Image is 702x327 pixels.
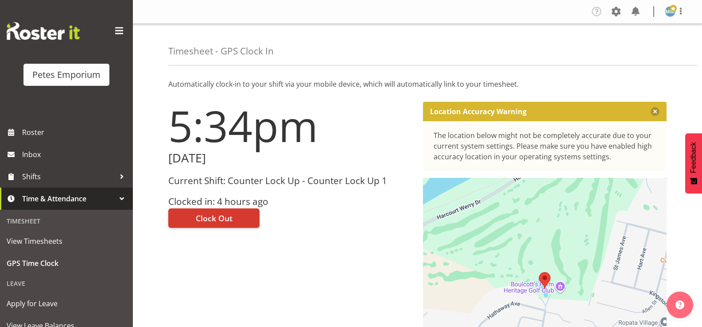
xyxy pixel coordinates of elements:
[22,148,128,161] span: Inbox
[434,130,656,162] div: The location below might not be completely accurate due to your current system settings. Please m...
[168,151,412,165] h2: [DATE]
[22,170,115,183] span: Shifts
[7,22,80,40] img: Rosterit website logo
[22,126,128,139] span: Roster
[2,252,131,274] a: GPS Time Clock
[685,133,702,193] button: Feedback - Show survey
[7,235,126,248] span: View Timesheets
[651,107,659,116] button: Close message
[168,176,412,186] h3: Current Shift: Counter Lock Up - Counter Lock Up 1
[665,6,675,17] img: mandy-mosley3858.jpg
[168,196,412,207] h3: Clocked in: 4 hours ago
[2,212,131,230] div: Timesheet
[675,300,684,309] img: help-xxl-2.png
[430,107,527,116] p: Location Accuracy Warning
[2,292,131,315] a: Apply for Leave
[690,142,698,173] span: Feedback
[2,230,131,252] a: View Timesheets
[168,79,667,89] p: Automatically clock-in to your shift via your mobile device, which will automatically link to you...
[22,192,115,205] span: Time & Attendance
[168,102,412,150] h1: 5:34pm
[7,257,126,270] span: GPS Time Clock
[168,46,274,56] h4: Timesheet - GPS Clock In
[7,297,126,310] span: Apply for Leave
[32,68,101,81] div: Petes Emporium
[196,212,233,224] span: Clock Out
[2,274,131,292] div: Leave
[168,208,260,228] button: Clock Out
